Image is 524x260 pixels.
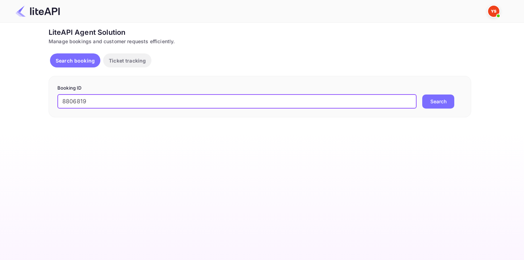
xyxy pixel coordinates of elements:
[49,38,471,45] div: Manage bookings and customer requests efficiently.
[49,27,471,38] div: LiteAPI Agent Solution
[422,95,454,109] button: Search
[56,57,95,64] p: Search booking
[488,6,499,17] img: Yandex Support
[57,85,462,92] p: Booking ID
[57,95,417,109] input: Enter Booking ID (e.g., 63782194)
[15,6,60,17] img: LiteAPI Logo
[109,57,146,64] p: Ticket tracking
